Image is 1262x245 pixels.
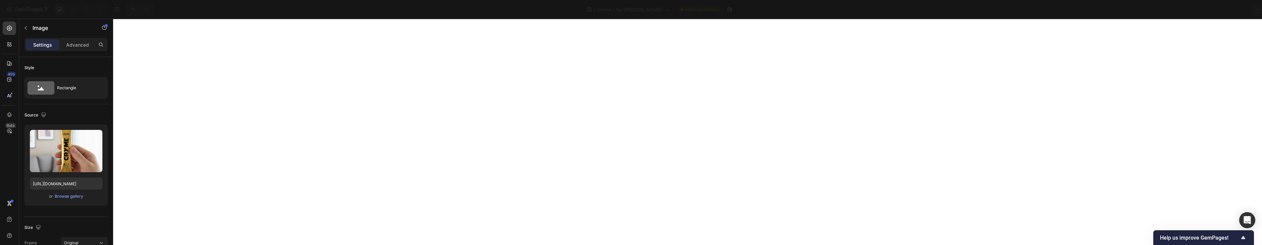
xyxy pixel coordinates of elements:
span: Need republishing [685,6,719,12]
span: Save [1198,7,1209,12]
div: Open Intercom Messenger [1239,212,1255,228]
span: / [594,6,596,13]
span: Help us improve GemPages! [1160,235,1239,241]
p: Settings [33,41,52,48]
div: Rectangle [57,80,98,96]
button: Publish [1217,3,1246,16]
div: Style [25,65,34,71]
span: or [49,192,53,200]
img: preview-image [30,130,102,172]
div: 450 [6,71,16,77]
span: Cryme - By [PERSON_NAME] [597,6,662,13]
div: Browse gallery [55,193,83,199]
p: 7 [44,5,47,13]
div: Size [25,223,42,232]
div: Undo/Redo [127,3,154,16]
button: Browse gallery [54,193,84,200]
div: Beta [5,123,16,128]
button: 7 [3,3,50,16]
p: Image [33,24,90,32]
p: Advanced [66,41,89,48]
input: https://example.com/image.jpg [30,178,102,190]
button: Save [1193,3,1215,16]
iframe: Design area [113,19,1262,245]
div: Source [25,111,48,120]
div: Publish [1223,6,1240,13]
button: Show survey - Help us improve GemPages! [1160,234,1247,242]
